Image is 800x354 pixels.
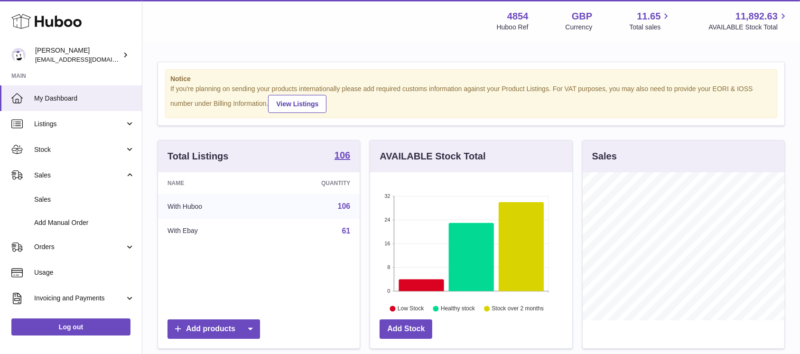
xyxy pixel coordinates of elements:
text: Low Stock [398,305,424,312]
th: Quantity [264,172,360,194]
div: [PERSON_NAME] [35,46,121,64]
h3: AVAILABLE Stock Total [380,150,485,163]
a: 11,892.63 AVAILABLE Stock Total [708,10,789,32]
td: With Huboo [158,194,264,219]
span: Total sales [629,23,671,32]
a: View Listings [268,95,326,113]
span: Sales [34,195,135,204]
span: 11.65 [637,10,660,23]
strong: 106 [335,150,350,160]
a: Add Stock [380,319,432,339]
span: Invoicing and Payments [34,294,125,303]
a: Log out [11,318,130,335]
span: AVAILABLE Stock Total [708,23,789,32]
div: Currency [566,23,593,32]
strong: GBP [572,10,592,23]
strong: Notice [170,75,772,84]
span: My Dashboard [34,94,135,103]
strong: 4854 [507,10,529,23]
text: Stock over 2 months [492,305,544,312]
span: Stock [34,145,125,154]
span: Orders [34,242,125,252]
text: 8 [388,264,391,270]
td: With Ebay [158,219,264,243]
span: Usage [34,268,135,277]
text: 32 [385,193,391,199]
a: 106 [338,202,351,210]
th: Name [158,172,264,194]
span: [EMAIL_ADDRESS][DOMAIN_NAME] [35,56,140,63]
div: If you're planning on sending your products internationally please add required customs informati... [170,84,772,113]
text: Healthy stock [441,305,475,312]
a: Add products [167,319,260,339]
span: Sales [34,171,125,180]
h3: Sales [592,150,617,163]
div: Huboo Ref [497,23,529,32]
img: jimleo21@yahoo.gr [11,48,26,62]
text: 0 [388,288,391,294]
h3: Total Listings [167,150,229,163]
text: 16 [385,241,391,246]
a: 61 [342,227,351,235]
a: 106 [335,150,350,162]
span: Listings [34,120,125,129]
span: Add Manual Order [34,218,135,227]
text: 24 [385,217,391,223]
span: 11,892.63 [735,10,778,23]
a: 11.65 Total sales [629,10,671,32]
